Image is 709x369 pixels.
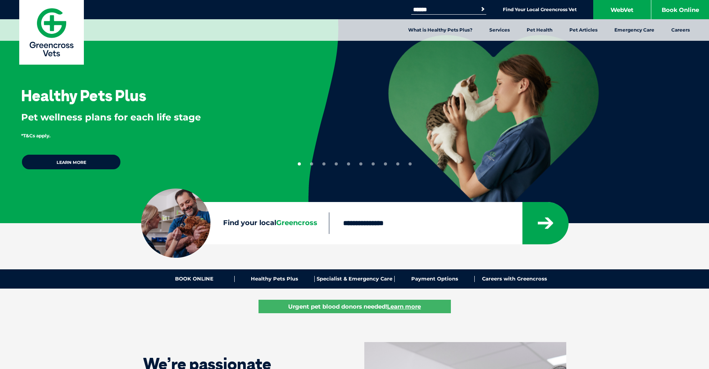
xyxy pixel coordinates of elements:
[335,162,338,165] button: 4 of 10
[21,154,121,170] a: Learn more
[372,162,375,165] button: 7 of 10
[359,162,362,165] button: 6 of 10
[475,276,554,282] a: Careers with Greencross
[387,303,421,310] u: Learn more
[481,19,518,41] a: Services
[21,88,146,103] h3: Healthy Pets Plus
[400,19,481,41] a: What is Healthy Pets Plus?
[322,162,325,165] button: 3 of 10
[606,19,663,41] a: Emergency Care
[518,19,561,41] a: Pet Health
[384,162,387,165] button: 8 of 10
[235,276,315,282] a: Healthy Pets Plus
[396,162,399,165] button: 9 of 10
[503,7,577,13] a: Find Your Local Greencross Vet
[409,162,412,165] button: 10 of 10
[395,276,475,282] a: Payment Options
[21,111,283,124] p: Pet wellness plans for each life stage
[259,300,451,313] a: Urgent pet blood donors needed!Learn more
[298,162,301,165] button: 1 of 10
[479,5,487,13] button: Search
[155,276,235,282] a: BOOK ONLINE
[663,19,698,41] a: Careers
[347,162,350,165] button: 5 of 10
[310,162,313,165] button: 2 of 10
[141,217,329,229] label: Find your local
[561,19,606,41] a: Pet Articles
[315,276,395,282] a: Specialist & Emergency Care
[21,133,50,139] span: *T&Cs apply.
[276,219,317,227] span: Greencross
